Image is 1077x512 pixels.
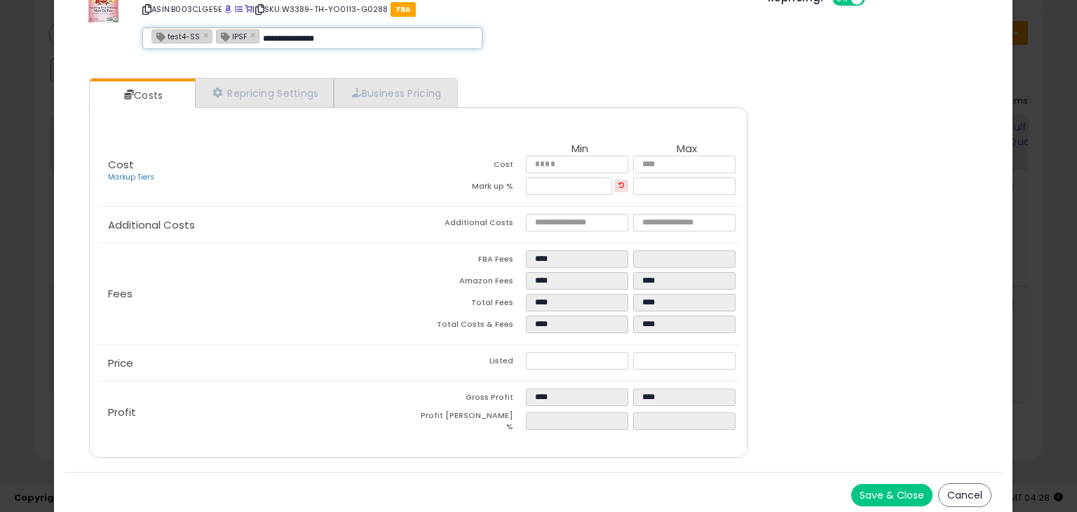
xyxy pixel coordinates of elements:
[526,143,633,156] th: Min
[419,156,526,177] td: Cost
[419,294,526,316] td: Total Fees
[419,352,526,374] td: Listed
[419,272,526,294] td: Amazon Fees
[97,358,419,369] p: Price
[391,2,416,17] span: FBA
[108,172,154,182] a: Markup Tiers
[217,30,247,42] span: IPSF
[245,4,252,15] a: Your listing only
[419,250,526,272] td: FBA Fees
[203,29,212,41] a: ×
[419,316,526,337] td: Total Costs & Fees
[419,214,526,236] td: Additional Costs
[633,143,740,156] th: Max
[152,30,200,42] span: test4-SS
[97,159,419,183] p: Cost
[851,484,933,506] button: Save & Close
[419,177,526,199] td: Mark up %
[419,410,526,436] td: Profit [PERSON_NAME] %
[250,29,259,41] a: ×
[97,220,419,231] p: Additional Costs
[224,4,232,15] a: BuyBox page
[419,389,526,410] td: Gross Profit
[97,288,419,299] p: Fees
[938,483,991,507] button: Cancel
[334,79,456,107] a: Business Pricing
[235,4,243,15] a: All offer listings
[97,407,419,418] p: Profit
[195,79,334,107] a: Repricing Settings
[90,81,194,109] a: Costs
